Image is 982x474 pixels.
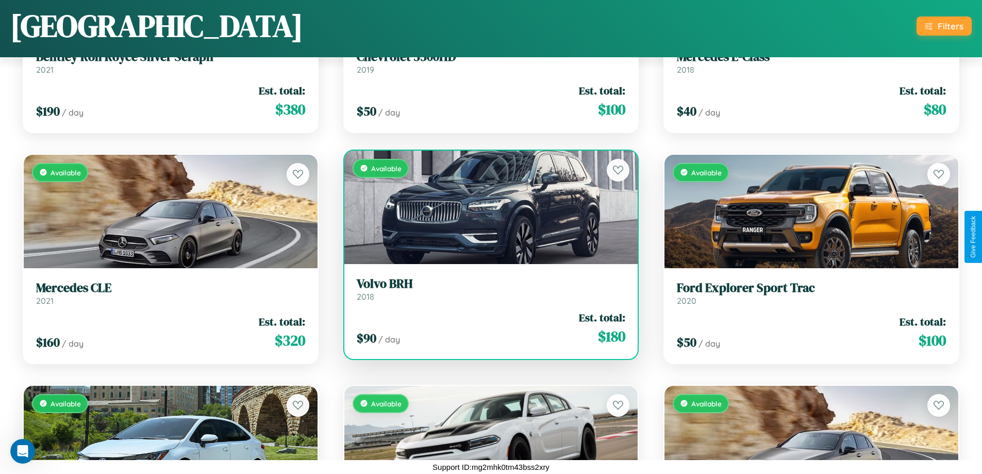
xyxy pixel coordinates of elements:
[36,296,54,306] span: 2021
[917,17,972,36] button: Filters
[259,314,305,329] span: Est. total:
[36,50,305,64] h3: Bentley Roll Royce Silver Seraph
[357,330,376,347] span: $ 90
[275,330,305,351] span: $ 320
[598,326,625,347] span: $ 180
[36,281,305,296] h3: Mercedes CLE
[677,281,946,306] a: Ford Explorer Sport Trac2020
[677,334,696,351] span: $ 50
[357,64,374,75] span: 2019
[371,164,402,173] span: Available
[677,50,946,75] a: Mercedes E-Class2018
[10,5,303,47] h1: [GEOGRAPHIC_DATA]
[357,50,626,75] a: Chevrolet 5500HD2019
[677,296,696,306] span: 2020
[900,314,946,329] span: Est. total:
[10,439,35,464] iframe: Intercom live chat
[579,310,625,325] span: Est. total:
[51,168,81,177] span: Available
[579,83,625,98] span: Est. total:
[36,103,60,120] span: $ 190
[698,107,720,118] span: / day
[275,99,305,120] span: $ 380
[691,168,722,177] span: Available
[378,334,400,345] span: / day
[970,216,977,258] div: Give Feedback
[357,276,626,291] h3: Volvo BRH
[698,338,720,349] span: / day
[677,103,696,120] span: $ 40
[677,50,946,64] h3: Mercedes E-Class
[36,334,60,351] span: $ 160
[900,83,946,98] span: Est. total:
[36,50,305,75] a: Bentley Roll Royce Silver Seraph2021
[36,64,54,75] span: 2021
[36,281,305,306] a: Mercedes CLE2021
[677,64,694,75] span: 2018
[357,50,626,64] h3: Chevrolet 5500HD
[259,83,305,98] span: Est. total:
[919,330,946,351] span: $ 100
[677,281,946,296] h3: Ford Explorer Sport Trac
[357,103,376,120] span: $ 50
[938,21,963,31] div: Filters
[691,399,722,408] span: Available
[378,107,400,118] span: / day
[357,276,626,302] a: Volvo BRH2018
[51,399,81,408] span: Available
[598,99,625,120] span: $ 100
[357,291,374,302] span: 2018
[924,99,946,120] span: $ 80
[62,338,84,349] span: / day
[62,107,84,118] span: / day
[371,399,402,408] span: Available
[432,460,550,474] p: Support ID: mg2mhk0tm43bss2xry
